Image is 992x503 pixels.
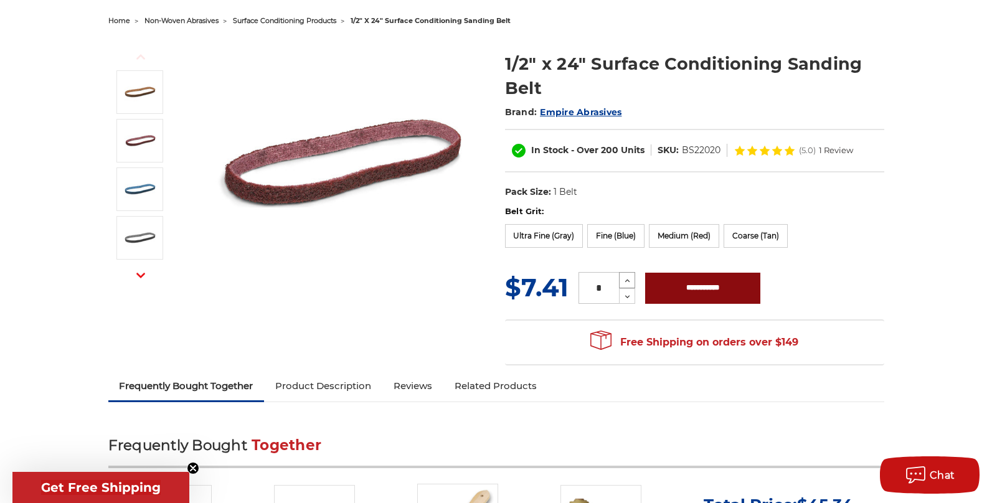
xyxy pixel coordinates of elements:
[621,144,645,156] span: Units
[819,146,853,154] span: 1 Review
[351,16,511,25] span: 1/2" x 24" surface conditioning sanding belt
[682,144,720,157] dd: BS22020
[125,174,156,205] img: 1/2"x24" Fine Surface Conditioning Belt
[658,144,679,157] dt: SKU:
[930,469,955,481] span: Chat
[505,205,884,218] label: Belt Grit:
[252,436,321,454] span: Together
[880,456,980,494] button: Chat
[799,146,816,154] span: (5.0)
[505,106,537,118] span: Brand:
[125,222,156,253] img: 1/2"x24" Ultra Fine Surface Conditioning Belt
[554,186,577,199] dd: 1 Belt
[531,144,569,156] span: In Stock
[505,186,551,199] dt: Pack Size:
[215,39,464,288] img: 1/2"x24" Coarse Surface Conditioning Belt
[187,462,199,474] button: Close teaser
[571,144,598,156] span: - Over
[108,16,130,25] a: home
[41,480,161,495] span: Get Free Shipping
[443,372,548,400] a: Related Products
[108,372,265,400] a: Frequently Bought Together
[540,106,621,118] a: Empire Abrasives
[601,144,618,156] span: 200
[505,52,884,100] h1: 1/2" x 24" Surface Conditioning Sanding Belt
[264,372,382,400] a: Product Description
[125,125,156,156] img: 1/2"x24" Medium Surface Conditioning Belt
[505,272,569,303] span: $7.41
[126,44,156,70] button: Previous
[108,436,247,454] span: Frequently Bought
[125,77,156,108] img: 1/2"x24" Coarse Surface Conditioning Belt
[144,16,219,25] a: non-woven abrasives
[126,262,156,289] button: Next
[12,472,189,503] div: Get Free ShippingClose teaser
[590,330,798,355] span: Free Shipping on orders over $149
[233,16,336,25] a: surface conditioning products
[382,372,443,400] a: Reviews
